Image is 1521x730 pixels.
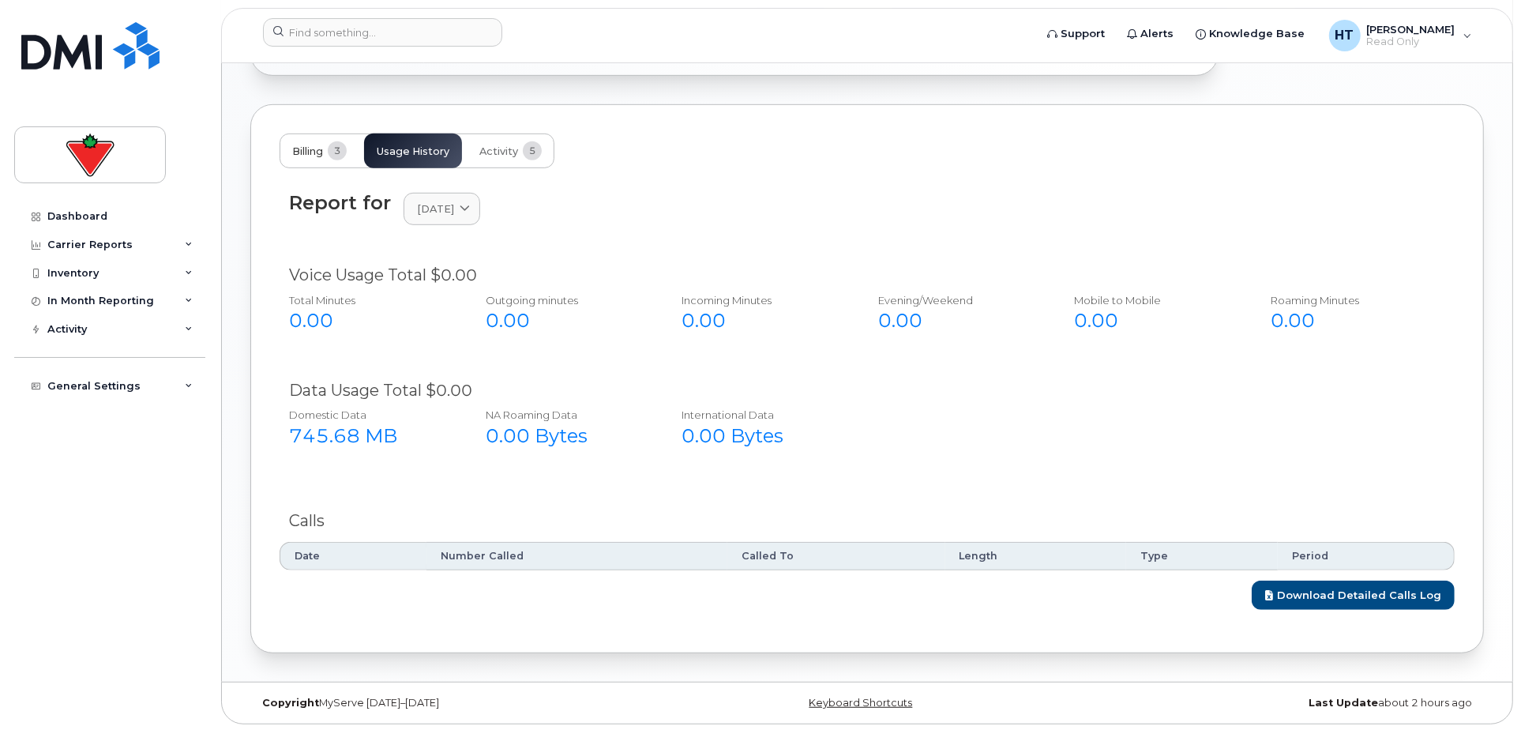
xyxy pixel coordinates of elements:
a: [DATE] [404,193,480,225]
div: 0.00 [1075,307,1237,334]
div: Domestic Data [289,408,451,423]
th: Date [280,542,426,570]
span: 5 [523,141,542,160]
span: Knowledge Base [1210,26,1305,42]
div: 0.00 [289,307,451,334]
div: Incoming Minutes [682,293,843,308]
a: Download Detailed Calls Log [1252,581,1455,610]
div: Heidi Tran [1318,20,1483,51]
div: MyServe [DATE]–[DATE] [250,697,662,709]
th: Period [1278,542,1455,570]
span: HT [1335,26,1354,45]
div: 0.00 Bytes [486,423,648,450]
a: Keyboard Shortcuts [809,697,912,709]
a: Support [1037,18,1117,50]
span: Support [1061,26,1106,42]
div: Roaming Minutes [1271,293,1433,308]
div: NA Roaming Data [486,408,648,423]
div: 745.68 MB [289,423,451,450]
span: [DATE] [417,201,454,216]
div: International Data [682,408,843,423]
span: Billing [292,145,323,158]
th: Type [1126,542,1278,570]
div: 0.00 [682,307,843,334]
a: Alerts [1117,18,1185,50]
div: Mobile to Mobile [1075,293,1237,308]
div: Data Usage Total $0.00 [289,379,1445,402]
div: 0.00 [486,307,648,334]
span: Read Only [1367,36,1455,48]
strong: Copyright [262,697,319,709]
div: 0.00 Bytes [682,423,843,450]
th: Length [945,542,1127,570]
span: [PERSON_NAME] [1367,23,1455,36]
div: about 2 hours ago [1072,697,1484,709]
div: Calls [289,510,1445,532]
th: Number Called [426,542,727,570]
div: 0.00 [1271,307,1433,334]
div: Report for [289,192,391,213]
span: 3 [328,141,347,160]
span: Activity [479,145,518,158]
div: Evening/Weekend [878,293,1040,308]
a: Knowledge Base [1185,18,1316,50]
div: Total Minutes [289,293,451,308]
th: Called To [727,542,945,570]
div: Outgoing minutes [486,293,648,308]
div: 0.00 [878,307,1040,334]
strong: Last Update [1309,697,1378,709]
div: Voice Usage Total $0.00 [289,264,1445,287]
span: Alerts [1141,26,1174,42]
input: Find something... [263,18,502,47]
